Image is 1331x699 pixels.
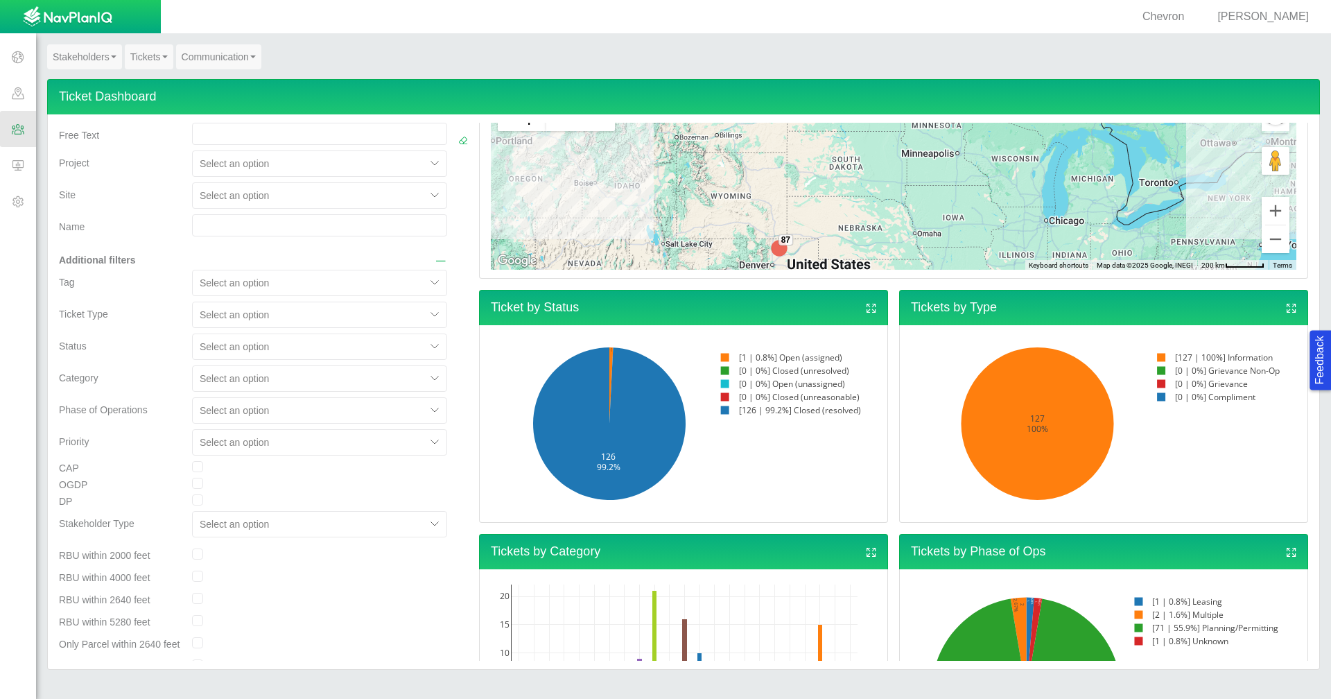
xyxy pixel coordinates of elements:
span: RBU within 2640 feet [59,594,150,605]
span: Chevron [1142,10,1184,22]
span: 200 km [1201,261,1225,269]
span: Phase of Operations [59,404,148,415]
span: RBU within 4000 feet [59,572,150,583]
a: View full screen [865,544,878,561]
a: View full screen [1285,300,1298,317]
a: Stakeholders [47,44,122,69]
img: UrbanGroupSolutionsTheme$USG_Images$logo.png [23,6,112,28]
span: Name [59,221,85,232]
img: Google [494,252,540,270]
a: View full screen [865,300,878,317]
a: Open this area in Google Maps (opens a new window) [494,252,540,270]
span: Additional filters [59,254,135,266]
span: RBU within 5280 feet [59,616,150,628]
div: [PERSON_NAME] [1201,9,1314,25]
a: View full screen [1285,544,1298,561]
span: Tag [59,277,75,288]
h4: Ticket by Status [479,290,888,325]
h4: Tickets by Phase of Ops [899,534,1308,569]
button: Zoom in [1262,197,1289,225]
h4: Tickets by Category [479,534,888,569]
span: OGDP [59,479,87,490]
button: Zoom out [1262,225,1289,253]
span: Ticket Type [59,309,108,320]
div: Tickets [479,88,1308,279]
div: Additional filters [59,242,181,267]
span: RBU within 2000 feet [59,550,150,561]
button: Drag Pegman onto the map to open Street View [1262,147,1289,175]
span: Map data ©2025 Google, INEGI [1097,261,1193,269]
h4: Tickets by Type [899,290,1308,325]
a: Tickets [125,44,173,69]
span: DP [59,496,72,507]
span: Category [59,372,98,383]
button: Feedback [1310,330,1331,390]
div: 87 [778,234,793,245]
span: Stakeholder Type [59,518,134,529]
span: Project [59,157,89,169]
span: Only Parcel within 4000 feet [59,661,180,672]
span: Status [59,340,87,352]
h4: Ticket Dashboard [47,79,1320,114]
a: Terms (opens in new tab) [1273,261,1292,269]
span: Site [59,189,76,200]
button: Keyboard shortcuts [1029,261,1088,270]
span: CAP [59,463,79,474]
a: Clear Filters [458,134,468,148]
span: Only Parcel within 2640 feet [59,639,180,650]
a: Hide additional filters [435,253,447,270]
span: [PERSON_NAME] [1217,10,1309,22]
span: Free Text [59,130,99,141]
button: Map Scale: 200 km per 53 pixels [1197,260,1269,270]
a: Communication [176,44,261,69]
span: Priority [59,436,89,447]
